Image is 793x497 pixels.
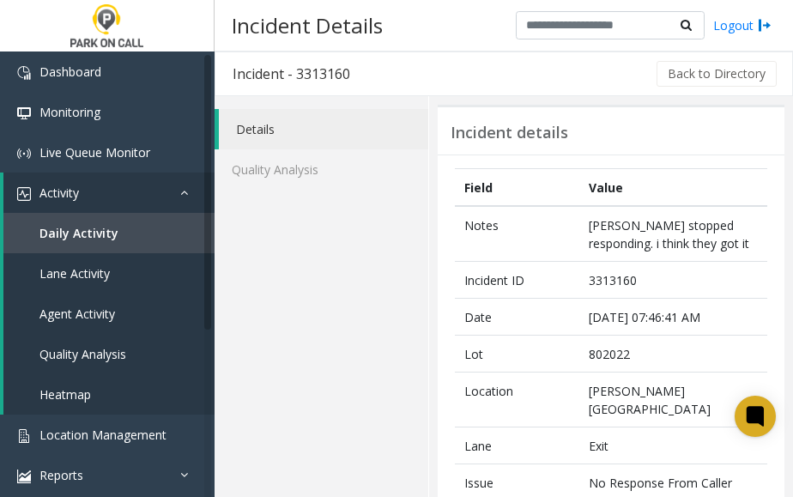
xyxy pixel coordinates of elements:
[39,386,91,403] span: Heatmap
[580,299,767,336] td: [DATE] 07:46:41 AM
[39,346,126,362] span: Quality Analysis
[39,104,100,120] span: Monitoring
[39,225,118,241] span: Daily Activity
[580,373,767,427] td: [PERSON_NAME][GEOGRAPHIC_DATA]
[39,265,110,282] span: Lane Activity
[455,427,580,464] td: Lane
[657,61,777,87] button: Back to Directory
[223,4,391,46] h3: Incident Details
[17,147,31,161] img: 'icon'
[455,373,580,427] td: Location
[3,253,215,294] a: Lane Activity
[580,206,767,262] td: [PERSON_NAME] stopped responding. i think they got it
[39,144,150,161] span: Live Queue Monitor
[713,16,772,34] a: Logout
[455,206,580,262] td: Notes
[455,299,580,336] td: Date
[215,54,367,94] h3: Incident - 3313160
[3,334,215,374] a: Quality Analysis
[39,306,115,322] span: Agent Activity
[580,336,767,373] td: 802022
[39,185,79,201] span: Activity
[455,169,580,207] th: Field
[580,169,767,207] th: Value
[451,124,568,142] h3: Incident details
[17,429,31,443] img: 'icon'
[3,213,215,253] a: Daily Activity
[3,294,215,334] a: Agent Activity
[3,374,215,415] a: Heatmap
[455,336,580,373] td: Lot
[39,64,101,80] span: Dashboard
[17,66,31,80] img: 'icon'
[219,109,428,149] a: Details
[39,427,166,443] span: Location Management
[215,149,428,190] a: Quality Analysis
[455,262,580,299] td: Incident ID
[758,16,772,34] img: logout
[39,467,83,483] span: Reports
[17,187,31,201] img: 'icon'
[580,262,767,299] td: 3313160
[3,173,215,213] a: Activity
[17,106,31,120] img: 'icon'
[17,470,31,483] img: 'icon'
[580,427,767,464] td: Exit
